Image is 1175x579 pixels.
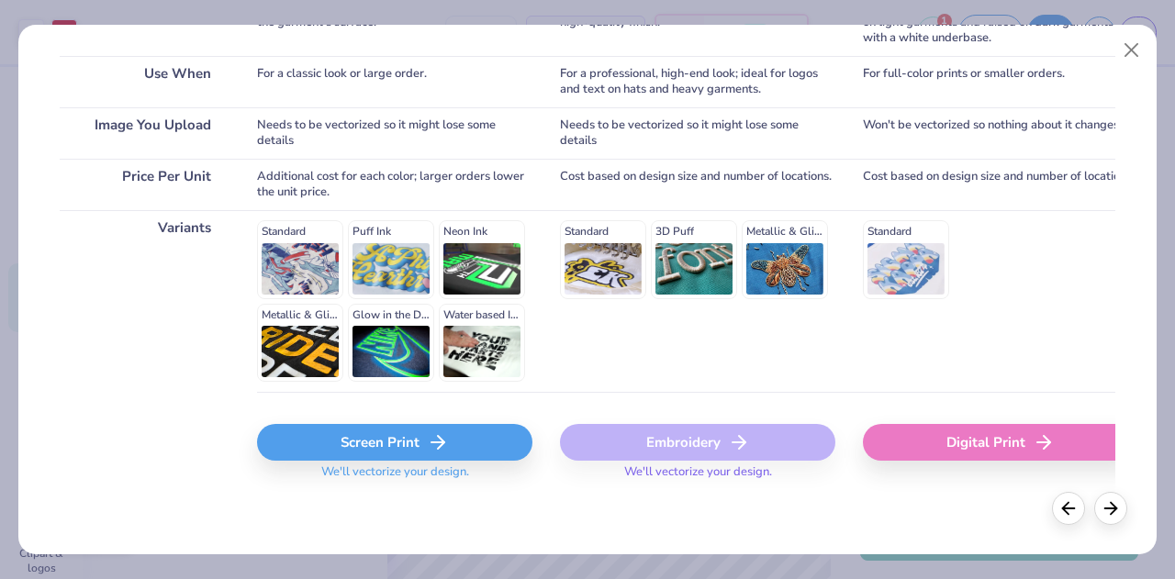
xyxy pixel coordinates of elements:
span: We'll vectorize your design. [617,464,779,491]
div: Embroidery [560,424,835,461]
div: For a professional, high-end look; ideal for logos and text on hats and heavy garments. [560,56,835,107]
span: We'll vectorize your design. [314,464,476,491]
div: Screen Print [257,424,532,461]
div: Price Per Unit [60,159,229,210]
div: Digital Print [863,424,1138,461]
div: Needs to be vectorized so it might lose some details [257,107,532,159]
div: Variants [60,210,229,392]
div: Image You Upload [60,107,229,159]
div: For a classic look or large order. [257,56,532,107]
div: For full-color prints or smaller orders. [863,56,1138,107]
div: Cost based on design size and number of locations. [560,159,835,210]
div: Won't be vectorized so nothing about it changes [863,107,1138,159]
div: Use When [60,56,229,107]
div: Needs to be vectorized so it might lose some details [560,107,835,159]
div: Cost based on design size and number of locations. [863,159,1138,210]
button: Close [1114,33,1149,68]
div: Additional cost for each color; larger orders lower the unit price. [257,159,532,210]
